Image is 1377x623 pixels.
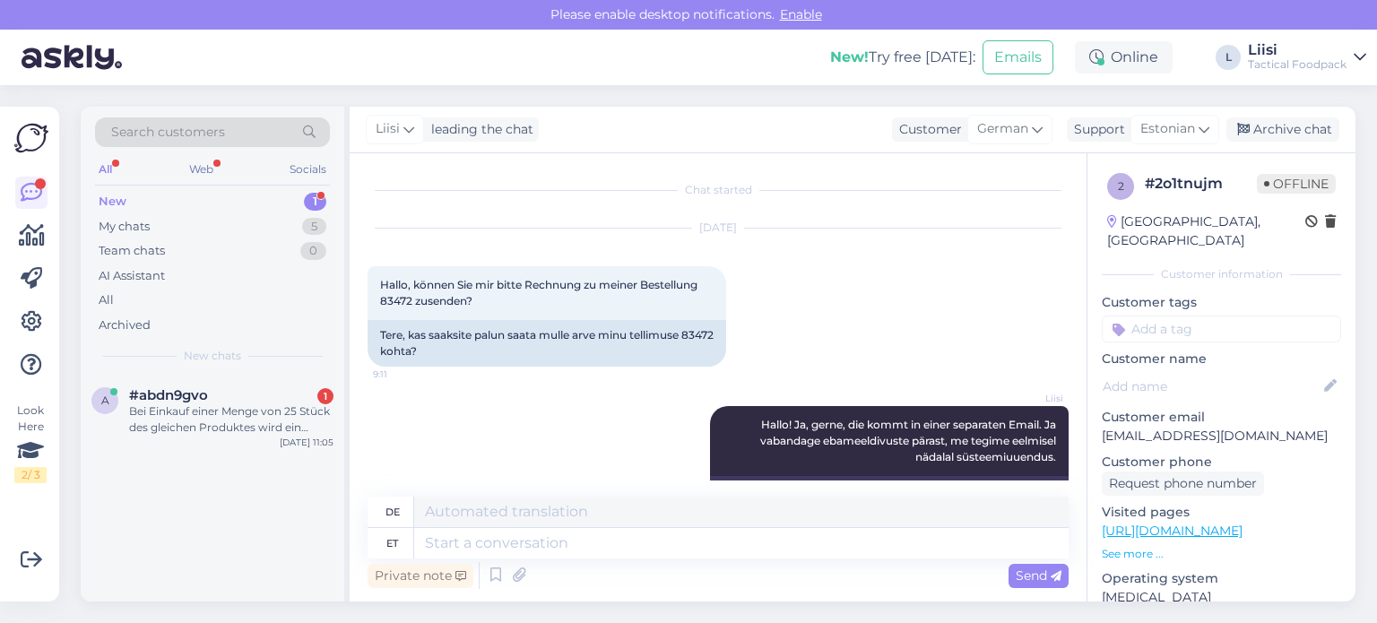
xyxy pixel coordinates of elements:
span: New chats [184,348,241,364]
div: Web [186,158,217,181]
div: 1 [304,193,326,211]
span: German [977,119,1028,139]
input: Add a tag [1102,316,1341,342]
input: Add name [1103,376,1321,396]
p: Customer email [1102,408,1341,427]
div: Tere, kas saaksite palun saata mulle arve minu tellimuse 83472 kohta? [368,320,726,367]
span: Send [1016,567,1061,584]
p: Customer tags [1102,293,1341,312]
div: Archive chat [1226,117,1339,142]
div: [DATE] 11:05 [280,436,333,449]
span: a [101,394,109,407]
div: Tactical Foodpack [1248,57,1347,72]
div: Socials [286,158,330,181]
div: Look Here [14,402,47,483]
p: Customer name [1102,350,1341,368]
button: Emails [983,40,1053,74]
div: All [99,291,114,309]
div: AI Assistant [99,267,165,285]
div: et [386,528,398,558]
div: Private note [368,564,473,588]
div: 5 [302,218,326,236]
div: Support [1067,120,1125,139]
div: 0 [300,242,326,260]
div: L [1216,45,1241,70]
div: Team chats [99,242,165,260]
div: [DATE] [368,220,1069,236]
div: de [385,497,400,527]
div: Liisi [1248,43,1347,57]
div: # 2o1tnujm [1145,173,1257,195]
p: [EMAIL_ADDRESS][DOMAIN_NAME] [1102,427,1341,446]
span: Liisi [996,392,1063,405]
div: Request phone number [1102,472,1264,496]
div: All [95,158,116,181]
div: Customer information [1102,266,1341,282]
div: New [99,193,126,211]
div: leading the chat [424,120,533,139]
span: Offline [1257,174,1336,194]
div: 2 / 3 [14,467,47,483]
span: Search customers [111,123,225,142]
span: 9:11 [373,368,440,381]
div: Bei Einkauf einer Menge von 25 Stück des gleichen Produktes wird ein theoretischer Rabatt angezei... [129,403,333,436]
div: My chats [99,218,150,236]
p: Customer phone [1102,453,1341,472]
div: 1 [317,388,333,404]
span: Hallo! Ja, gerne, die kommt in einer separaten Email. Ja vabandage ebameeldivuste pärast, me tegi... [760,418,1059,463]
span: Enable [775,6,827,22]
span: Hallo, können Sie mir bitte Rechnung zu meiner Bestellung 83472 zusenden? [380,278,700,307]
a: LiisiTactical Foodpack [1248,43,1366,72]
p: Operating system [1102,569,1341,588]
div: Online [1075,41,1173,74]
span: Liisi [376,119,400,139]
span: Estonian [1140,119,1195,139]
b: New! [830,48,869,65]
span: 2 [1118,179,1124,193]
div: Hallo! [PERSON_NAME], bitte. Die Antwort kommt in einer separaten E-Mail. Entschuldigen Sie die U... [710,476,1069,539]
div: [GEOGRAPHIC_DATA], [GEOGRAPHIC_DATA] [1107,212,1305,250]
div: Archived [99,316,151,334]
p: [MEDICAL_DATA] [1102,588,1341,607]
div: Try free [DATE]: [830,47,975,68]
img: Askly Logo [14,121,48,155]
p: See more ... [1102,546,1341,562]
p: Visited pages [1102,503,1341,522]
div: Chat started [368,182,1069,198]
a: [URL][DOMAIN_NAME] [1102,523,1243,539]
div: Customer [892,120,962,139]
span: #abdn9gvo [129,387,208,403]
